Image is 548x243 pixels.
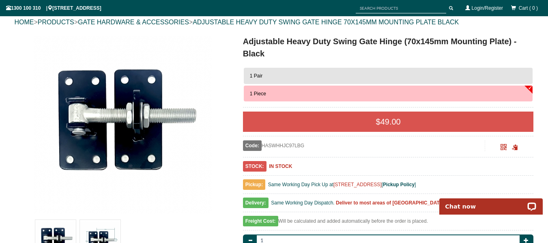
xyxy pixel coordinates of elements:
[243,198,534,212] div: [ ]
[519,5,538,11] span: Cart ( 0 )
[333,182,382,187] a: [STREET_ADDRESS]
[269,163,292,169] b: IN STOCK
[15,35,230,214] a: Adjustable Heavy Duty Swing Gate Hinge (70x145mm Mounting Plate) - Black - 1 Piece - Gate Warehouse
[244,86,533,102] button: 1 Piece
[512,144,518,151] span: Click to copy the URL
[243,112,534,132] div: $
[244,68,533,84] button: 1 Pair
[380,117,401,126] span: 49.00
[243,140,262,151] span: Code:
[501,145,507,151] a: Click to enlarge and scan to share.
[243,179,265,190] span: Pickup:
[38,19,74,26] a: PRODUCTS
[6,5,101,11] span: 1300 100 310 | [STREET_ADDRESS]
[268,182,416,187] span: Same Working Day Pick Up at [ ]
[434,189,548,215] iframe: LiveChat chat widget
[193,19,459,26] a: ADJUSTABLE HEAVY DUTY SWING GATE HINGE 70X145MM MOUNTING PLATE BLACK
[15,9,534,35] div: > > >
[78,19,189,26] a: GATE HARDWARE & ACCESSORIES
[250,91,266,97] span: 1 Piece
[336,200,446,206] b: Deliver to most areas of [GEOGRAPHIC_DATA].
[472,5,503,11] a: Login/Register
[15,19,34,26] a: HOME
[243,161,266,172] span: STOCK:
[243,216,278,226] span: Freight Cost:
[383,182,415,187] a: Pickup Policy
[250,73,262,79] span: 1 Pair
[33,35,212,214] img: Adjustable Heavy Duty Swing Gate Hinge (70x145mm Mounting Plate) - Black - 1 Piece - Gate Warehouse
[243,140,485,151] div: HASWHHJC97LBG
[243,35,534,60] h1: Adjustable Heavy Duty Swing Gate Hinge (70x145mm Mounting Plate) - Black
[243,198,269,208] span: Delivery:
[243,216,534,230] div: Will be calculated and added automatically before the order is placed.
[356,3,446,13] input: SEARCH PRODUCTS
[271,200,335,206] span: Same Working Day Dispatch.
